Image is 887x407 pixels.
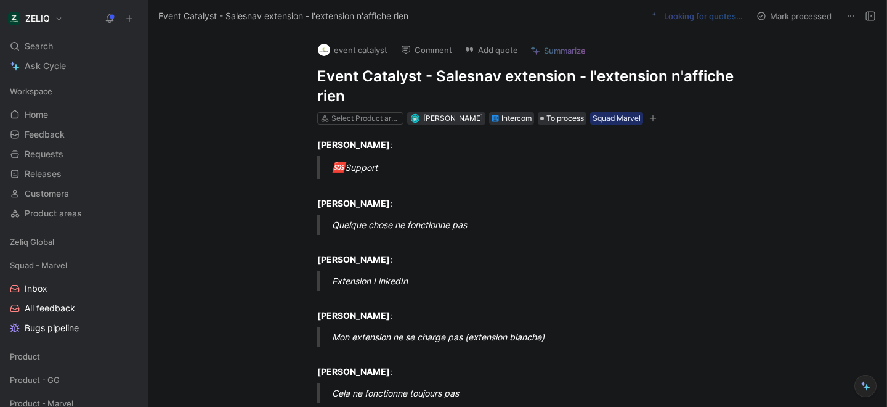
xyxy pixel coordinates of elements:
div: Product - GG [5,371,143,393]
div: : [317,352,743,378]
a: Inbox [5,279,143,298]
span: Product - GG [10,374,60,386]
div: Product [5,347,143,369]
strong: [PERSON_NAME] [317,310,390,321]
span: Zeliq Global [10,236,54,248]
div: Workspace [5,82,143,101]
span: Ask Cycle [25,59,66,73]
span: Event Catalyst - Salesnav extension - l'extension n'affiche rien [158,9,408,23]
span: Product [10,350,40,363]
div: To process [538,112,586,125]
h1: Event Catalyst - Salesnav extension - l'extension n'affiche rien [317,67,743,106]
div: Intercom [501,112,532,125]
a: Feedback [5,125,143,144]
strong: [PERSON_NAME] [317,198,390,208]
div: Search [5,37,143,55]
a: Requests [5,145,143,163]
a: All feedback [5,299,143,318]
button: Looking for quotes… [646,7,748,25]
img: ZELIQ [8,12,20,25]
div: Product [5,347,143,366]
div: Quelque chose ne fonctionne pas [332,218,758,231]
span: Requests [25,148,63,160]
div: : [317,296,743,322]
span: 🆘 [332,161,345,173]
span: Product areas [25,207,82,220]
strong: [PERSON_NAME] [317,139,390,150]
div: Squad - MarvelInboxAll feedbackBugs pipeline [5,256,143,337]
span: Workspace [10,85,52,97]
div: : [317,184,743,210]
span: All feedback [25,302,75,314]
span: Search [25,39,53,54]
button: logoevent catalyst [312,41,393,59]
a: Customers [5,184,143,203]
img: avatar [411,115,418,121]
div: Squad Marvel [593,112,641,125]
div: Squad - Marvel [5,256,143,274]
div: Support [332,160,758,176]
span: Inbox [25,282,47,295]
div: : [317,138,743,151]
div: : [317,240,743,266]
span: Squad - Marvel [10,259,67,271]
button: Mark processed [751,7,837,25]
button: ZELIQZELIQ [5,10,66,27]
div: Mon extension ne se charge pas (extension blanche) [332,331,758,343]
a: Ask Cycle [5,57,143,75]
span: [PERSON_NAME] [423,113,483,123]
span: Customers [25,187,69,200]
span: Feedback [25,128,65,141]
span: Bugs pipeline [25,322,79,334]
span: Home [25,109,48,121]
a: Releases [5,165,143,183]
div: Extension LinkedIn [332,274,758,287]
div: Zeliq Global [5,232,143,255]
button: Summarize [525,42,591,59]
div: Zeliq Global [5,232,143,251]
button: Comment [395,41,458,59]
a: Home [5,105,143,124]
span: Summarize [544,45,586,56]
img: logo [318,44,330,56]
a: Bugs pipeline [5,319,143,337]
span: To process [546,112,584,125]
div: Select Product areas [331,112,400,125]
a: Product areas [5,204,143,223]
strong: [PERSON_NAME] [317,366,390,377]
strong: [PERSON_NAME] [317,254,390,265]
div: Cela ne fonctionne toujours pas [332,387,758,400]
button: Add quote [459,41,524,59]
span: Releases [25,168,62,180]
h1: ZELIQ [25,13,50,24]
div: Product - GG [5,371,143,389]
